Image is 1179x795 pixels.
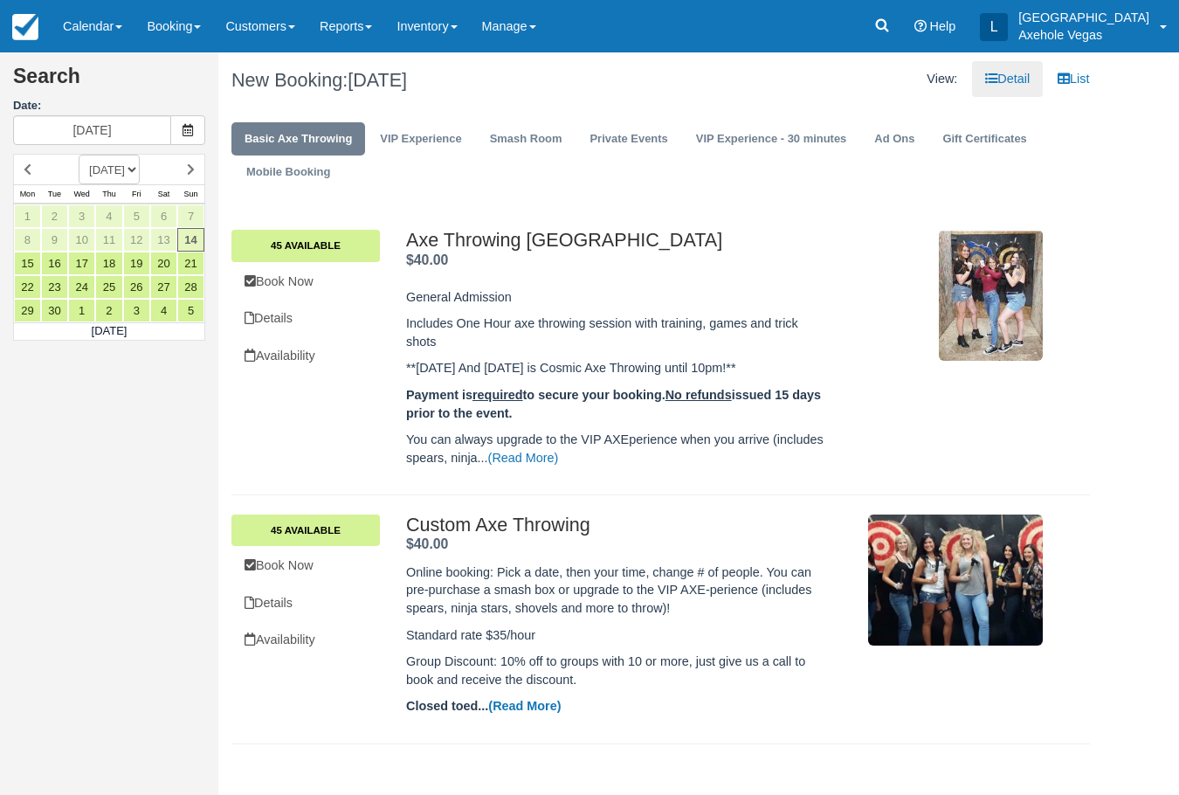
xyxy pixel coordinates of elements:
[231,515,380,546] a: 45 Available
[123,252,150,275] a: 19
[1018,9,1149,26] p: [GEOGRAPHIC_DATA]
[406,431,831,467] p: You can always upgrade to the VIP AXEperience when you arrive (includes spears, ninja...
[406,252,448,267] strong: Price: $40
[14,323,205,341] td: [DATE]
[95,252,122,275] a: 18
[231,585,380,621] a: Details
[14,204,41,228] a: 1
[488,451,559,465] a: (Read More)
[68,252,95,275] a: 17
[68,228,95,252] a: 10
[406,315,831,350] p: Includes One Hour axe throwing session with training, games and trick shots
[150,185,177,204] th: Sat
[14,275,41,299] a: 22
[68,275,95,299] a: 24
[95,275,122,299] a: 25
[14,228,41,252] a: 8
[231,264,380,300] a: Book Now
[665,388,732,402] u: No refunds
[914,20,927,32] i: Help
[13,66,205,98] h2: Search
[177,252,204,275] a: 21
[231,622,380,658] a: Availability
[930,19,956,33] span: Help
[150,299,177,322] a: 4
[12,14,38,40] img: checkfront-main-nav-mini-logo.png
[233,156,343,190] a: Mobile Booking
[406,230,831,251] h2: Axe Throwing [GEOGRAPHIC_DATA]
[472,388,523,402] u: required
[980,13,1008,41] div: L
[41,185,68,204] th: Tue
[123,228,150,252] a: 12
[68,299,95,322] a: 1
[406,563,831,618] p: Online booking: Pick a date, then your time, change # of people. You can pre-purchase a smash box...
[150,275,177,299] a: 27
[41,252,68,275] a: 16
[123,185,150,204] th: Fri
[477,122,576,156] a: Smash Room
[939,230,1043,361] img: M2-3
[150,252,177,275] a: 20
[95,185,122,204] th: Thu
[406,626,831,645] p: Standard rate $35/hour
[177,185,204,204] th: Sun
[41,275,68,299] a: 23
[972,61,1043,97] a: Detail
[406,699,562,713] strong: Closed toed...
[406,653,831,688] p: Group Discount: 10% off to groups with 10 or more, just give us a call to book and receive the di...
[868,515,1043,646] img: M85-2
[231,548,380,584] a: Book Now
[150,228,177,252] a: 13
[367,122,474,156] a: VIP Experience
[683,122,860,156] a: VIP Experience - 30 minutes
[95,299,122,322] a: 2
[406,515,831,536] h2: Custom Axe Throwing
[14,299,41,322] a: 29
[348,69,407,91] span: [DATE]
[41,204,68,228] a: 2
[177,299,204,322] a: 5
[123,275,150,299] a: 26
[576,122,680,156] a: Private Events
[95,204,122,228] a: 4
[231,70,647,91] h1: New Booking:
[406,359,831,377] p: **[DATE] And [DATE] is Cosmic Axe Throwing until 10pm!**
[95,228,122,252] a: 11
[914,61,970,97] li: View:
[406,536,448,551] strong: Price: $40
[123,299,150,322] a: 3
[68,185,95,204] th: Wed
[406,388,821,420] strong: Payment is to secure your booking. issued 15 days prior to the event.
[929,122,1039,156] a: Gift Certificates
[13,98,205,114] label: Date:
[68,204,95,228] a: 3
[1045,61,1102,97] a: List
[41,228,68,252] a: 9
[14,252,41,275] a: 15
[231,230,380,261] a: 45 Available
[231,301,380,336] a: Details
[177,228,204,252] a: 14
[41,299,68,322] a: 30
[177,204,204,228] a: 7
[14,185,41,204] th: Mon
[406,252,448,267] span: $40.00
[1018,26,1149,44] p: Axehole Vegas
[150,204,177,228] a: 6
[123,204,150,228] a: 5
[406,288,831,307] p: General Admission
[177,275,204,299] a: 28
[488,699,561,713] a: (Read More)
[231,122,365,156] a: Basic Axe Throwing
[231,338,380,374] a: Availability
[861,122,927,156] a: Ad Ons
